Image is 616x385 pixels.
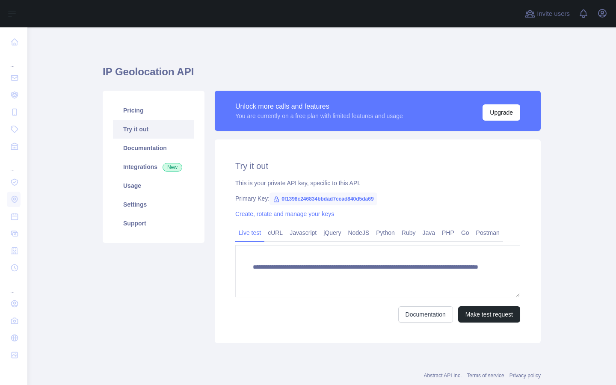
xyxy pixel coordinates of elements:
[509,373,541,379] a: Privacy policy
[113,195,194,214] a: Settings
[235,101,403,112] div: Unlock more calls and features
[419,226,439,240] a: Java
[398,306,453,323] a: Documentation
[424,373,462,379] a: Abstract API Inc.
[523,7,572,21] button: Invite users
[113,214,194,233] a: Support
[235,112,403,120] div: You are currently on a free plan with limited features and usage
[483,104,520,121] button: Upgrade
[458,226,473,240] a: Go
[113,176,194,195] a: Usage
[286,226,320,240] a: Javascript
[264,226,286,240] a: cURL
[344,226,373,240] a: NodeJS
[163,163,182,172] span: New
[438,226,458,240] a: PHP
[320,226,344,240] a: jQuery
[235,210,334,217] a: Create, rotate and manage your keys
[398,226,419,240] a: Ruby
[7,277,21,294] div: ...
[373,226,398,240] a: Python
[458,306,520,323] button: Make test request
[473,226,503,240] a: Postman
[235,226,264,240] a: Live test
[113,157,194,176] a: Integrations New
[113,101,194,120] a: Pricing
[235,160,520,172] h2: Try it out
[113,120,194,139] a: Try it out
[113,139,194,157] a: Documentation
[537,9,570,19] span: Invite users
[235,194,520,203] div: Primary Key:
[7,51,21,68] div: ...
[235,179,520,187] div: This is your private API key, specific to this API.
[103,65,541,86] h1: IP Geolocation API
[269,192,377,205] span: 0f1398c246834bbdad7cead840d5da69
[7,156,21,173] div: ...
[467,373,504,379] a: Terms of service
